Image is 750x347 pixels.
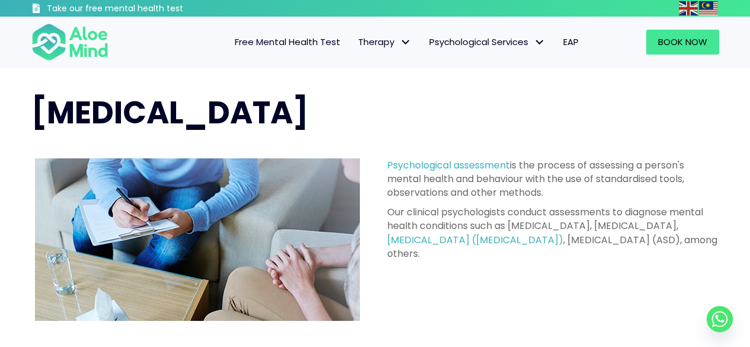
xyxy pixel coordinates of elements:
a: Whatsapp [707,306,733,332]
img: Aloe mind Logo [31,23,108,62]
a: Malay [699,1,719,15]
img: psychological assessment [35,158,360,321]
a: [MEDICAL_DATA] ([MEDICAL_DATA]) [387,233,563,247]
a: English [679,1,699,15]
p: Our clinical psychologists conduct assessments to diagnose mental health conditions such as [MEDI... [387,205,719,260]
span: [MEDICAL_DATA] [31,91,308,134]
span: Therapy: submenu [397,34,414,51]
a: Take our free mental health test [31,3,247,17]
a: Book Now [646,30,719,55]
span: EAP [563,36,579,48]
span: Therapy [358,36,411,48]
span: Psychological Services [429,36,545,48]
img: en [679,1,698,15]
span: Psychological Services: submenu [531,34,548,51]
img: ms [699,1,718,15]
a: Psychological ServicesPsychological Services: submenu [420,30,554,55]
p: is the process of assessing a person's mental health and behaviour with the use of standardised t... [387,158,719,200]
span: Free Mental Health Test [235,36,340,48]
a: Free Mental Health Test [226,30,349,55]
a: EAP [554,30,588,55]
h3: Take our free mental health test [47,3,247,15]
span: Book Now [658,36,707,48]
nav: Menu [124,30,588,55]
a: TherapyTherapy: submenu [349,30,420,55]
a: Psychological assessment [387,158,510,172]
